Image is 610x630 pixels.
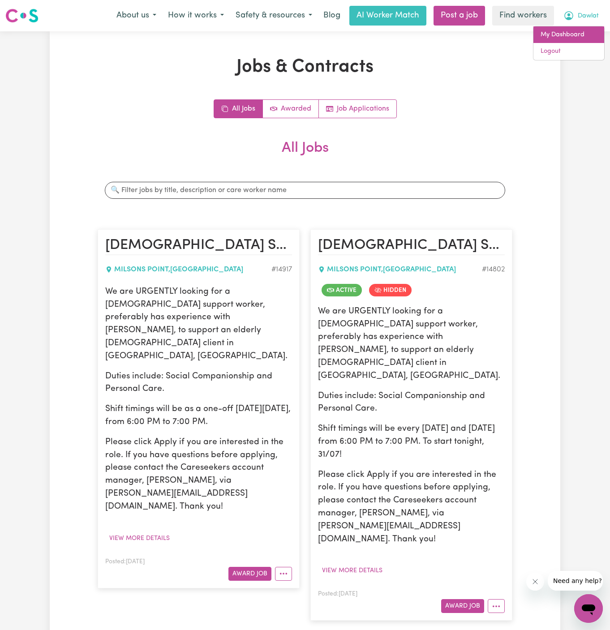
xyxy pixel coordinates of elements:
[263,100,319,118] a: Active jobs
[318,591,357,597] span: Posted: [DATE]
[105,436,292,514] p: Please click Apply if you are interested in the role. If you have questions before applying, plea...
[214,100,263,118] a: All jobs
[105,182,505,199] input: 🔍 Filter jobs by title, description or care worker name
[275,567,292,581] button: More options
[318,264,482,275] div: MILSONS POINT , [GEOGRAPHIC_DATA]
[230,6,318,25] button: Safety & resources
[578,11,599,21] span: Dawlat
[105,531,174,545] button: View more details
[526,573,544,591] iframe: Close message
[318,305,505,383] p: We are URGENTLY looking for a [DEMOGRAPHIC_DATA] support worker, preferably has experience with [...
[441,599,484,613] button: Award Job
[318,564,387,578] button: View more details
[533,26,605,60] div: My Account
[5,8,39,24] img: Careseekers logo
[105,286,292,363] p: We are URGENTLY looking for a [DEMOGRAPHIC_DATA] support worker, preferably has experience with [...
[322,284,362,296] span: Job is active
[319,100,396,118] a: Job applications
[558,6,605,25] button: My Account
[98,140,512,171] h2: All Jobs
[434,6,485,26] a: Post a job
[105,559,145,565] span: Posted: [DATE]
[318,6,346,26] a: Blog
[5,5,39,26] a: Careseekers logo
[318,423,505,461] p: Shift timings will be every [DATE] and [DATE] from 6:00 PM to 7:00 PM. To start tonight, 31/07!
[369,284,412,296] span: Job is hidden
[548,571,603,591] iframe: Message from company
[318,237,505,255] h2: Female Support Worker Needed in Milsons Point, NSW
[318,469,505,546] p: Please click Apply if you are interested in the role. If you have questions before applying, plea...
[533,43,604,60] a: Logout
[488,599,505,613] button: More options
[111,6,162,25] button: About us
[271,264,292,275] div: Job ID #14917
[492,6,554,26] a: Find workers
[105,403,292,429] p: Shift timings will be as a one-off [DATE][DATE], from 6:00 PM to 7:00 PM.
[228,567,271,581] button: Award Job
[105,370,292,396] p: Duties include: Social Companionship and Personal Care.
[482,264,505,275] div: Job ID #14802
[318,390,505,416] p: Duties include: Social Companionship and Personal Care.
[105,264,271,275] div: MILSONS POINT , [GEOGRAPHIC_DATA]
[574,594,603,623] iframe: Button to launch messaging window
[533,26,604,43] a: My Dashboard
[349,6,426,26] a: AI Worker Match
[162,6,230,25] button: How it works
[98,56,512,78] h1: Jobs & Contracts
[105,237,292,255] h2: Female Support Worker Needed in Milsons Point, NSW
